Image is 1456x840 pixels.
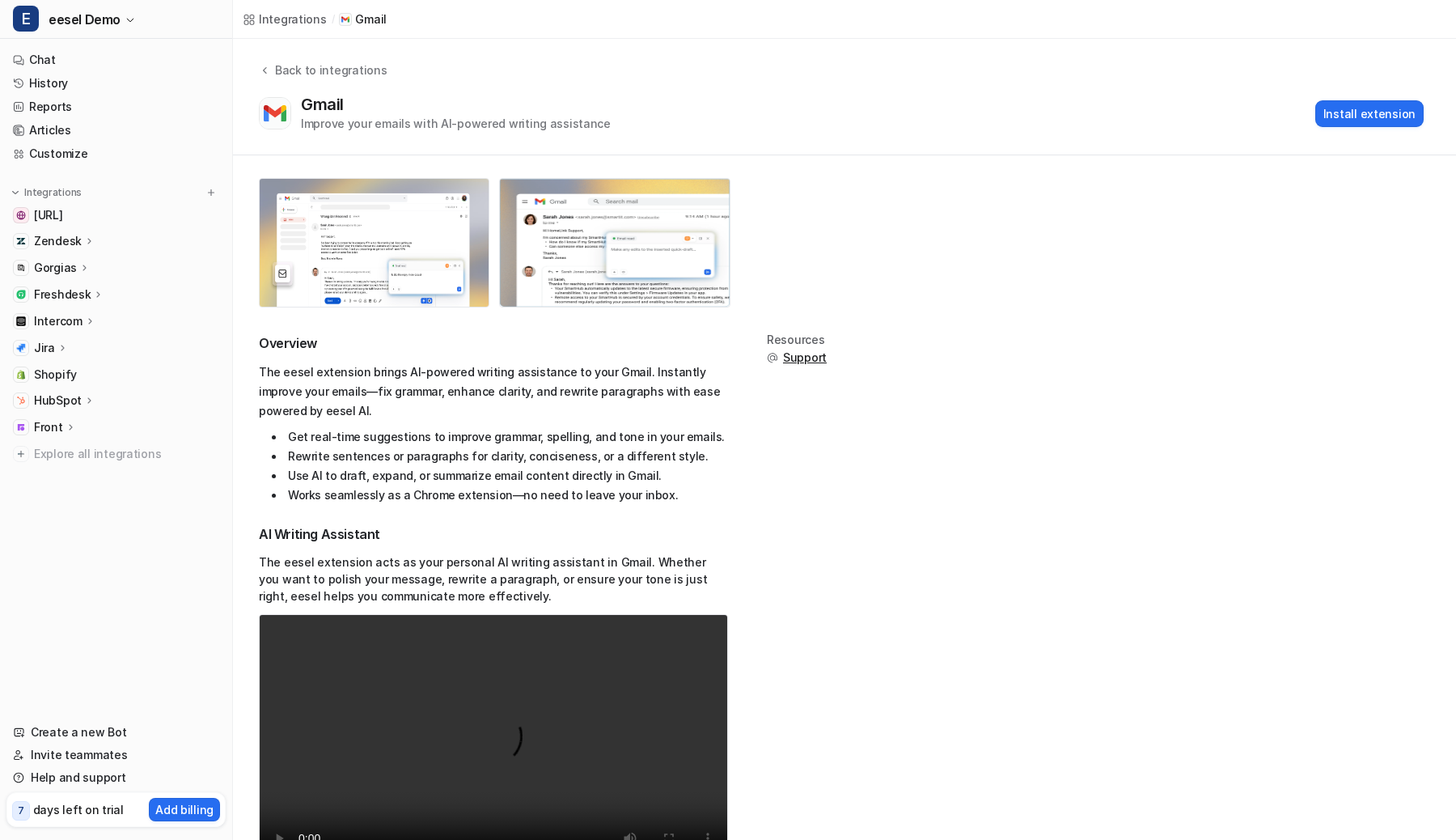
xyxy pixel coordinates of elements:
[6,95,226,118] a: Reports
[1315,100,1424,127] button: Install extension
[6,766,226,789] a: Help and support
[16,290,26,299] img: Freshdesk
[34,233,82,249] p: Zendesk
[767,350,827,366] button: Support
[6,142,226,165] a: Customize
[33,801,124,818] p: days left on trial
[332,12,335,27] span: /
[16,422,26,432] img: Front
[49,8,121,31] span: eesel Demo
[6,443,226,465] a: Explore all integrations
[16,370,26,380] img: Shopify
[34,392,82,409] p: HubSpot
[13,6,39,32] span: E
[272,447,728,466] li: Rewrite sentences or paragraphs for clarity, conciseness, or a different style.
[24,186,82,199] p: Integrations
[16,343,26,353] img: Jira
[34,260,77,276] p: Gorgias
[259,524,728,544] h3: AI Writing Assistant
[259,554,728,605] p: The eesel extension acts as your personal AI writing assistant in Gmail. Whether you want to poli...
[6,204,226,227] a: docs.eesel.ai[URL]
[272,466,728,486] li: Use AI to draft, expand, or summarize email content directly in Gmail.
[6,744,226,766] a: Invite teammates
[10,187,21,198] img: expand menu
[301,115,611,132] div: Improve your emails with AI-powered writing assistance
[259,11,327,28] div: Integrations
[6,363,226,386] a: ShopifyShopify
[16,316,26,326] img: Intercom
[339,11,387,28] a: Gmail iconGmail
[205,187,217,198] img: menu_add.svg
[6,721,226,744] a: Create a new Bot
[34,313,83,329] p: Intercom
[259,333,728,353] h2: Overview
[259,62,387,95] button: Back to integrations
[34,367,77,383] span: Shopify
[341,16,349,23] img: Gmail icon
[6,72,226,95] a: History
[767,333,827,346] div: Resources
[16,210,26,220] img: docs.eesel.ai
[243,11,327,28] a: Integrations
[6,49,226,71] a: Chat
[149,798,220,821] button: Add billing
[16,236,26,246] img: Zendesk
[6,119,226,142] a: Articles
[270,62,387,78] div: Back to integrations
[355,11,387,28] p: Gmail
[264,104,286,122] img: Gmail
[18,804,24,818] p: 7
[34,441,219,467] span: Explore all integrations
[13,446,29,462] img: explore all integrations
[34,207,63,223] span: [URL]
[16,396,26,405] img: HubSpot
[767,352,778,363] img: support.svg
[272,486,728,505] li: Works seamlessly as a Chrome extension—no need to leave your inbox.
[272,427,728,447] li: Get real-time suggestions to improve grammar, spelling, and tone in your emails.
[34,340,55,356] p: Jira
[783,350,827,366] span: Support
[155,801,214,818] p: Add billing
[6,185,87,201] button: Integrations
[301,95,350,114] div: Gmail
[34,286,91,303] p: Freshdesk
[259,363,728,505] div: The eesel extension brings AI-powered writing assistance to your Gmail. Instantly improve your em...
[34,419,63,435] p: Front
[16,263,26,273] img: Gorgias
